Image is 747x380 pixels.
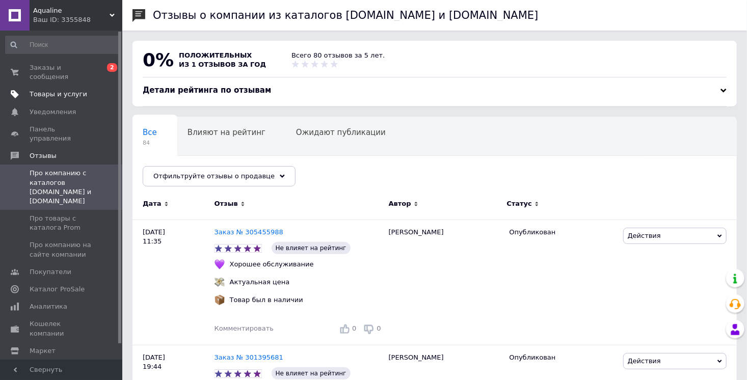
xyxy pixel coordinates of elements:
[215,259,225,269] img: :purple_heart:
[30,169,94,206] span: Про компанию с каталогов [DOMAIN_NAME] и [DOMAIN_NAME]
[30,285,85,294] span: Каталог ProSale
[143,128,157,137] span: Все
[389,199,411,208] span: Автор
[179,61,266,68] span: из 1 отзывов за год
[143,86,271,95] span: Детали рейтинга по отзывам
[215,199,238,208] span: Отзыв
[30,63,94,82] span: Заказы и сообщения
[132,156,274,195] div: Опубликованы без комментария
[30,319,94,338] span: Кошелек компании
[215,354,283,361] a: Заказ № 301395681
[215,228,283,236] a: Заказ № 305455988
[179,51,252,59] span: положительных
[509,353,615,362] div: Опубликован
[143,139,157,147] span: 84
[30,107,76,117] span: Уведомления
[143,85,727,96] div: Детали рейтинга по отзывам
[628,357,661,365] span: Действия
[30,346,56,356] span: Маркет
[272,242,351,254] span: Не влияет на рейтинг
[143,199,162,208] span: Дата
[143,167,253,176] span: Опубликованы без комме...
[188,128,265,137] span: Влияют на рейтинг
[628,232,661,239] span: Действия
[153,172,275,180] span: Отфильтруйте отзывы о продавце
[132,220,215,345] div: [DATE] 11:35
[506,199,532,208] span: Статус
[33,15,122,24] div: Ваш ID: 3355848
[227,260,316,269] div: Хорошее обслуживание
[509,228,615,237] div: Опубликован
[30,214,94,232] span: Про товары с каталога Prom
[30,151,57,160] span: Отзывы
[30,90,87,99] span: Товары и услуги
[215,295,225,305] img: :package:
[30,302,67,311] span: Аналитика
[30,240,94,259] span: Про компанию на сайте компании
[352,324,356,332] span: 0
[153,9,539,21] h1: Отзывы о компании из каталогов [DOMAIN_NAME] и [DOMAIN_NAME]
[215,277,225,287] img: :money_with_wings:
[5,36,120,54] input: Поиск
[291,51,385,60] div: Всего 80 отзывов за 5 лет.
[215,324,274,332] span: Комментировать
[215,324,274,333] div: Комментировать
[296,128,386,137] span: Ожидают публикации
[272,367,351,379] span: Не влияет на рейтинг
[384,220,504,345] div: [PERSON_NAME]
[107,63,117,72] span: 2
[33,6,110,15] span: Aqualine
[227,295,306,305] div: Товар был в наличии
[30,267,71,277] span: Покупатели
[227,278,292,287] div: Актуальная цена
[143,49,174,70] span: 0%
[377,324,381,332] span: 0
[30,125,94,143] span: Панель управления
